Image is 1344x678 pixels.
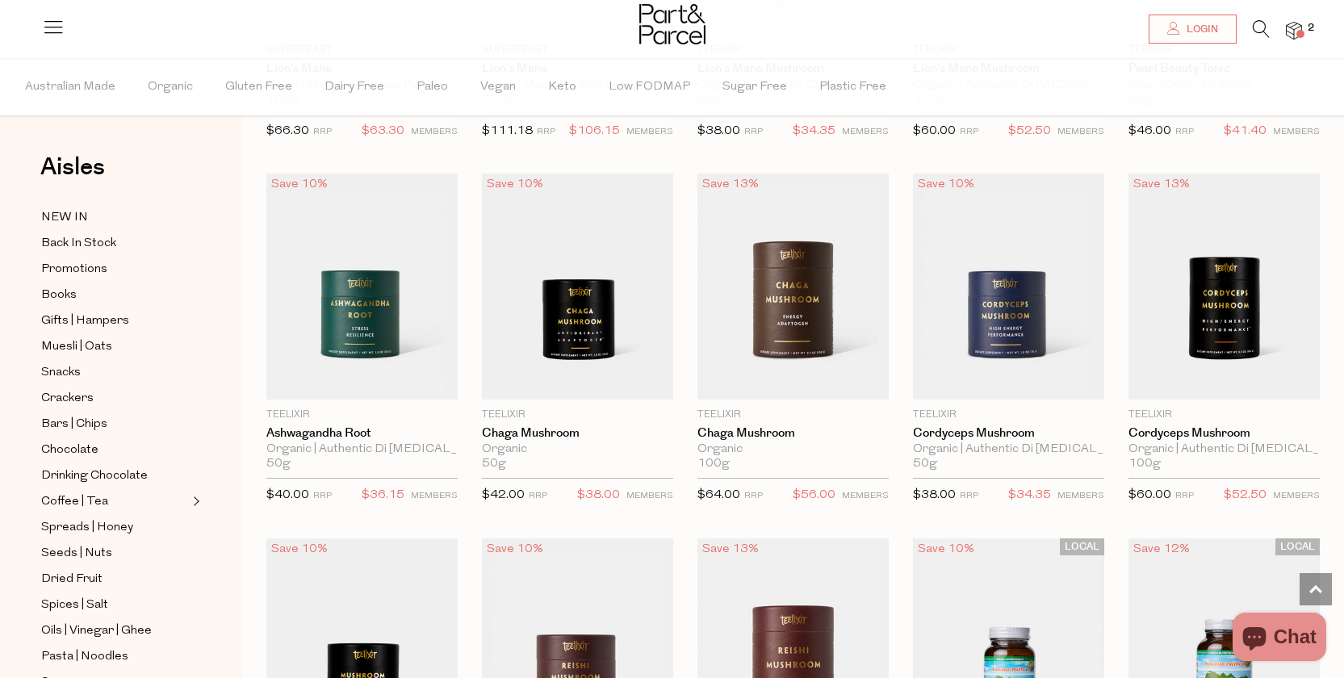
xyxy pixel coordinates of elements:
a: Aisles [40,155,105,195]
span: $38.00 [913,489,956,501]
small: MEMBERS [411,128,458,136]
span: Low FODMAP [609,59,690,115]
span: $63.30 [362,121,404,142]
img: Cordyceps Mushroom [1128,174,1320,400]
span: 50g [266,457,291,471]
span: 2 [1304,21,1318,36]
a: Back In Stock [41,233,188,253]
small: MEMBERS [1273,128,1320,136]
a: Login [1149,15,1237,44]
div: Organic | Authentic Di [MEDICAL_DATA] Source [913,442,1104,457]
small: MEMBERS [411,492,458,500]
div: Save 12% [1128,538,1195,560]
a: Pasta | Noodles [41,647,188,667]
button: Expand/Collapse Coffee | Tea [189,492,200,511]
span: $111.18 [482,125,533,137]
small: RRP [529,492,547,500]
span: LOCAL [1275,538,1320,555]
a: Dried Fruit [41,569,188,589]
span: Crackers [41,389,94,408]
span: Gifts | Hampers [41,312,129,331]
p: Teelixir [697,408,889,422]
span: Paleo [417,59,448,115]
small: RRP [960,492,978,500]
span: 100g [697,457,730,471]
div: Save 13% [697,174,764,195]
span: $34.35 [1008,485,1051,506]
div: Save 13% [1128,174,1195,195]
a: Cordyceps Mushroom [1128,426,1320,441]
span: Chocolate [41,441,98,460]
img: Chaga Mushroom [482,174,673,400]
p: Teelixir [482,408,673,422]
div: Save 10% [913,538,979,560]
span: Books [41,286,77,305]
a: NEW IN [41,207,188,228]
span: Dairy Free [324,59,384,115]
span: Dried Fruit [41,570,103,589]
div: Save 13% [697,538,764,560]
a: Coffee | Tea [41,492,188,512]
span: $60.00 [913,125,956,137]
span: LOCAL [1060,538,1104,555]
a: Seeds | Nuts [41,543,188,563]
span: Seeds | Nuts [41,544,112,563]
small: MEMBERS [626,492,673,500]
a: Ashwagandha Root [266,426,458,441]
div: Save 10% [482,538,548,560]
small: MEMBERS [842,492,889,500]
span: Coffee | Tea [41,492,108,512]
span: Aisles [40,149,105,185]
span: $34.35 [793,121,835,142]
div: Save 10% [266,174,333,195]
p: Teelixir [1128,408,1320,422]
span: $38.00 [577,485,620,506]
span: $52.50 [1224,485,1267,506]
img: Part&Parcel [639,4,705,44]
small: RRP [313,128,332,136]
div: Save 10% [913,174,979,195]
span: $60.00 [1128,489,1171,501]
a: Bars | Chips [41,414,188,434]
span: Back In Stock [41,234,116,253]
span: 50g [913,457,937,471]
a: 2 [1286,22,1302,39]
a: Oils | Vinegar | Ghee [41,621,188,641]
span: Drinking Chocolate [41,467,148,486]
small: RRP [744,128,763,136]
a: Snacks [41,362,188,383]
div: Organic [482,442,673,457]
a: Books [41,285,188,305]
span: $36.15 [362,485,404,506]
a: Cordyceps Mushroom [913,426,1104,441]
p: Teelixir [913,408,1104,422]
img: Chaga Mushroom [697,174,889,400]
div: Organic | Authentic Di [MEDICAL_DATA] Source [266,442,458,457]
a: Chaga Mushroom [697,426,889,441]
small: RRP [537,128,555,136]
small: MEMBERS [1273,492,1320,500]
small: MEMBERS [1057,492,1104,500]
small: RRP [1175,128,1194,136]
span: Plastic Free [819,59,886,115]
p: Teelixir [266,408,458,422]
span: Keto [548,59,576,115]
div: Organic | Authentic Di [MEDICAL_DATA] Source [1128,442,1320,457]
span: Bars | Chips [41,415,107,434]
span: $56.00 [793,485,835,506]
span: 50g [482,457,506,471]
div: Save 10% [482,174,548,195]
span: $52.50 [1008,121,1051,142]
span: Snacks [41,363,81,383]
span: $42.00 [482,489,525,501]
small: RRP [960,128,978,136]
div: Save 10% [266,538,333,560]
span: $46.00 [1128,125,1171,137]
a: Gifts | Hampers [41,311,188,331]
small: MEMBERS [626,128,673,136]
div: Organic [697,442,889,457]
span: $38.00 [697,125,740,137]
span: Sugar Free [722,59,787,115]
span: NEW IN [41,208,88,228]
small: MEMBERS [842,128,889,136]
